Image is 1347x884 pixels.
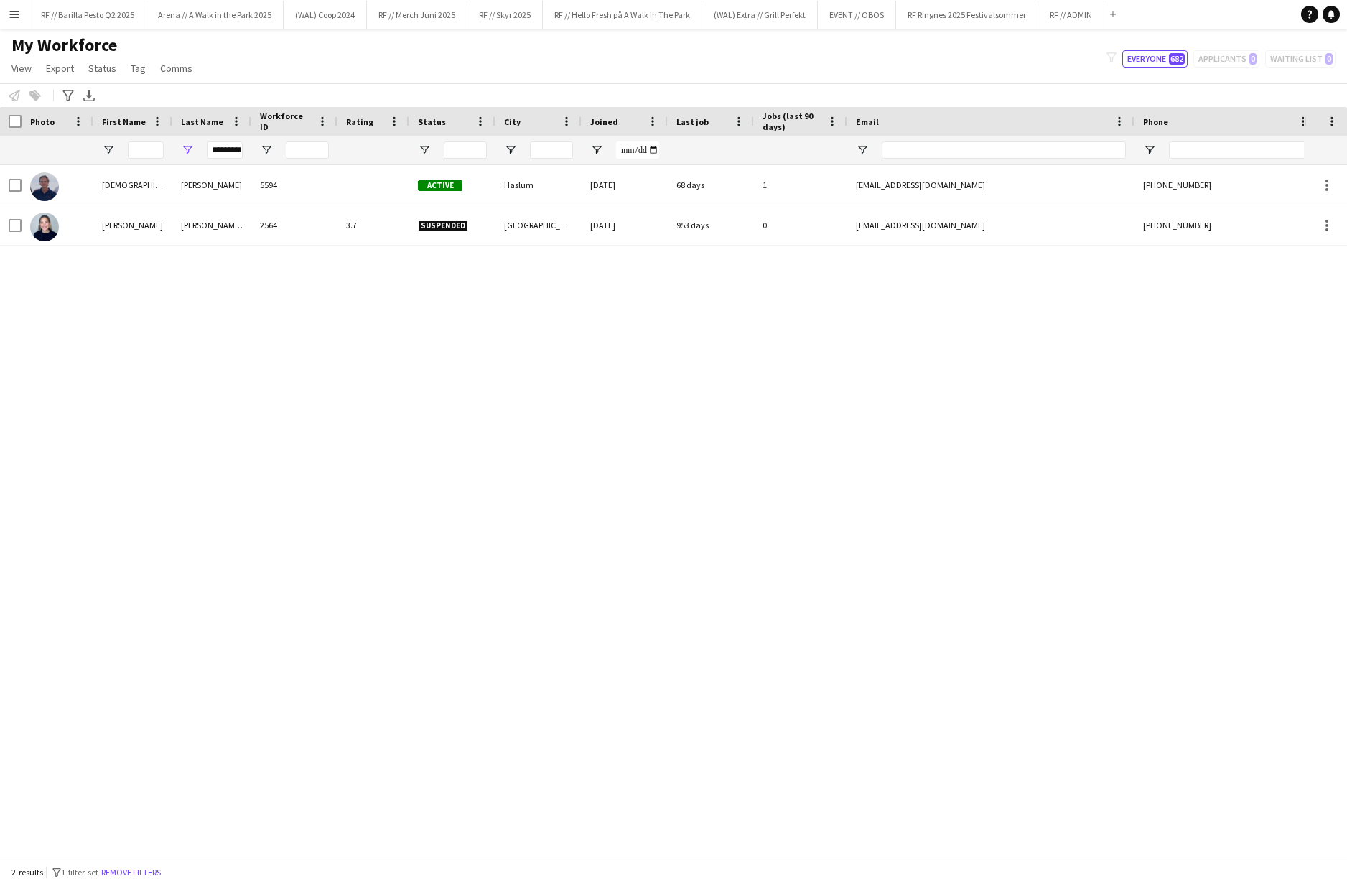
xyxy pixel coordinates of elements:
[676,116,709,127] span: Last job
[102,144,115,157] button: Open Filter Menu
[30,116,55,127] span: Photo
[260,144,273,157] button: Open Filter Menu
[616,141,659,159] input: Joined Filter Input
[30,213,59,241] img: Madeleine Lidholm Torgersen
[668,205,754,245] div: 953 days
[61,867,98,878] span: 1 filter set
[172,205,251,245] div: [PERSON_NAME] [PERSON_NAME]
[418,144,431,157] button: Open Filter Menu
[896,1,1038,29] button: RF Ringnes 2025 Festivalsommer
[172,165,251,205] div: [PERSON_NAME]
[146,1,284,29] button: Arena // A Walk in the Park 2025
[160,62,192,75] span: Comms
[1143,116,1168,127] span: Phone
[286,141,329,159] input: Workforce ID Filter Input
[260,111,312,132] span: Workforce ID
[1143,144,1156,157] button: Open Filter Menu
[444,141,487,159] input: Status Filter Input
[504,144,517,157] button: Open Filter Menu
[530,141,573,159] input: City Filter Input
[154,59,198,78] a: Comms
[418,116,446,127] span: Status
[856,144,869,157] button: Open Filter Menu
[125,59,152,78] a: Tag
[251,165,337,205] div: 5594
[856,116,879,127] span: Email
[29,1,146,29] button: RF // Barilla Pesto Q2 2025
[128,141,164,159] input: First Name Filter Input
[11,34,117,56] span: My Workforce
[847,165,1134,205] div: [EMAIL_ADDRESS][DOMAIN_NAME]
[102,116,146,127] span: First Name
[284,1,367,29] button: (WAL) Coop 2024
[98,865,164,880] button: Remove filters
[1169,53,1185,65] span: 682
[1169,141,1310,159] input: Phone Filter Input
[418,220,468,231] span: Suspended
[582,165,668,205] div: [DATE]
[93,205,172,245] div: [PERSON_NAME]
[80,87,98,104] app-action-btn: Export XLSX
[181,116,223,127] span: Last Name
[6,59,37,78] a: View
[1122,50,1188,68] button: Everyone682
[702,1,818,29] button: (WAL) Extra // Grill Perfekt
[590,144,603,157] button: Open Filter Menu
[367,1,467,29] button: RF // Merch Juni 2025
[93,165,172,205] div: [DEMOGRAPHIC_DATA][PERSON_NAME]
[504,116,521,127] span: City
[495,165,582,205] div: Haslum
[46,62,74,75] span: Export
[668,165,754,205] div: 68 days
[467,1,543,29] button: RF // Skyr 2025
[1038,1,1104,29] button: RF // ADMIN
[582,205,668,245] div: [DATE]
[418,180,462,191] span: Active
[60,87,77,104] app-action-btn: Advanced filters
[847,205,1134,245] div: [EMAIL_ADDRESS][DOMAIN_NAME]
[1134,165,1318,205] div: [PHONE_NUMBER]
[754,165,847,205] div: 1
[882,141,1126,159] input: Email Filter Input
[1134,205,1318,245] div: [PHONE_NUMBER]
[818,1,896,29] button: EVENT // OBOS
[346,116,373,127] span: Rating
[763,111,821,132] span: Jobs (last 90 days)
[88,62,116,75] span: Status
[11,62,32,75] span: View
[754,205,847,245] div: 0
[251,205,337,245] div: 2564
[40,59,80,78] a: Export
[83,59,122,78] a: Status
[590,116,618,127] span: Joined
[337,205,409,245] div: 3.7
[181,144,194,157] button: Open Filter Menu
[207,141,243,159] input: Last Name Filter Input
[495,205,582,245] div: [GEOGRAPHIC_DATA]
[131,62,146,75] span: Tag
[543,1,702,29] button: RF // Hello Fresh på A Walk In The Park
[30,172,59,201] img: Kristian Bernt Torgersen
